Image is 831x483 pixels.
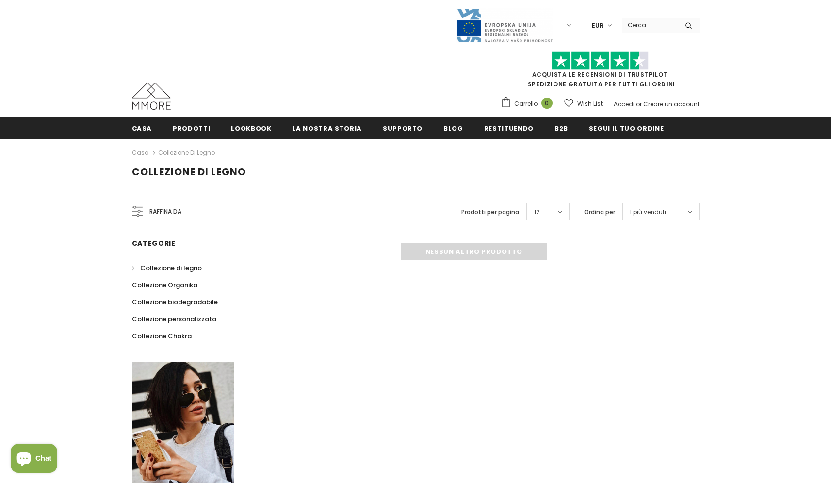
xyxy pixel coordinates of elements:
span: Collezione biodegradabile [132,298,218,307]
img: Fidati di Pilot Stars [552,51,649,70]
a: Restituendo [484,117,534,139]
inbox-online-store-chat: Shopify online store chat [8,444,60,475]
span: EUR [592,21,603,31]
span: Restituendo [484,124,534,133]
a: Casa [132,117,152,139]
span: Prodotti [173,124,210,133]
span: Categorie [132,238,176,248]
span: La nostra storia [293,124,362,133]
a: Collezione Organika [132,277,197,294]
a: La nostra storia [293,117,362,139]
a: Collezione personalizzata [132,311,216,328]
label: Ordina per [584,207,615,217]
span: Collezione di legno [140,264,202,273]
span: Lookbook [231,124,271,133]
span: Collezione personalizzata [132,315,216,324]
span: supporto [383,124,423,133]
a: Collezione Chakra [132,328,192,345]
span: Collezione Organika [132,281,197,290]
span: Blog [443,124,463,133]
span: or [636,100,642,108]
a: Accedi [614,100,635,108]
span: Wish List [577,99,603,109]
label: Prodotti per pagina [461,207,519,217]
span: 0 [541,98,553,109]
a: Collezione biodegradabile [132,294,218,311]
a: Creare un account [643,100,700,108]
span: Collezione Chakra [132,332,192,341]
span: Carrello [514,99,538,109]
a: Collezione di legno [132,260,202,277]
span: Segui il tuo ordine [589,124,664,133]
a: Javni Razpis [456,21,553,29]
a: Collezione di legno [158,149,215,157]
span: I più venduti [630,207,666,217]
a: B2B [554,117,568,139]
a: Lookbook [231,117,271,139]
a: Prodotti [173,117,210,139]
a: Acquista le recensioni di TrustPilot [532,70,668,79]
span: Casa [132,124,152,133]
a: Segui il tuo ordine [589,117,664,139]
a: Casa [132,147,149,159]
a: Blog [443,117,463,139]
span: SPEDIZIONE GRATUITA PER TUTTI GLI ORDINI [501,56,700,88]
a: Carrello 0 [501,97,557,111]
img: Javni Razpis [456,8,553,43]
a: supporto [383,117,423,139]
span: B2B [554,124,568,133]
input: Search Site [622,18,678,32]
span: 12 [534,207,539,217]
span: Raffina da [149,206,181,217]
a: Wish List [564,95,603,112]
img: Casi MMORE [132,83,171,110]
span: Collezione di legno [132,165,246,179]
